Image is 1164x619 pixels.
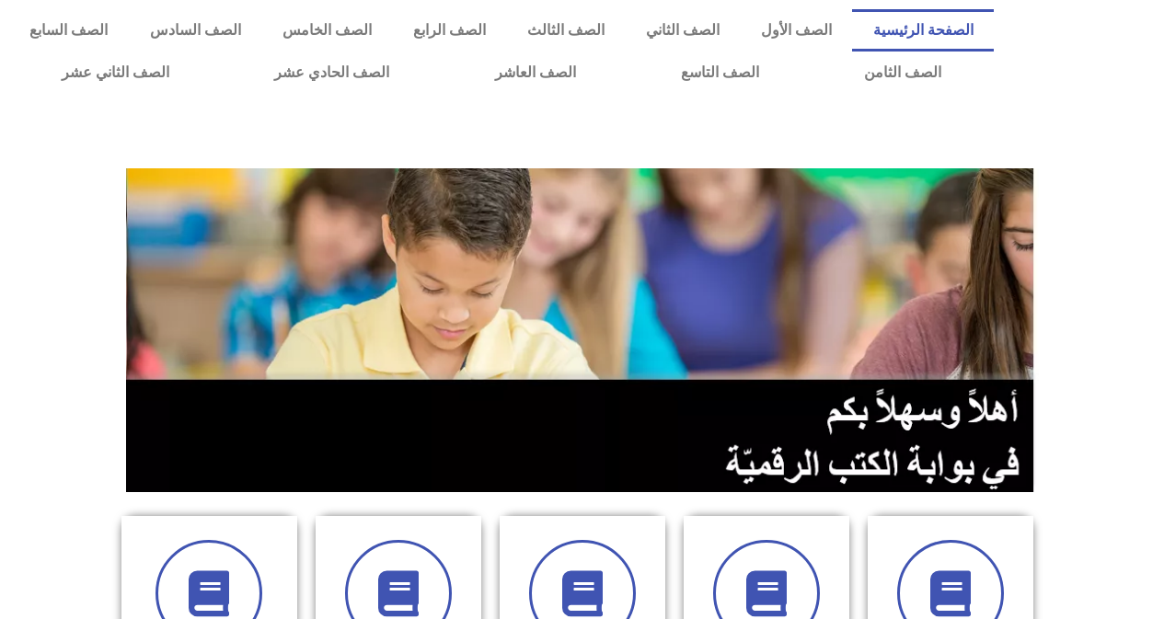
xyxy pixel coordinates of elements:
a: الصف الخامس [261,9,392,52]
a: الصف الثاني عشر [9,52,222,94]
a: الصف الثاني [625,9,740,52]
a: الصف الثامن [812,52,994,94]
a: الصف الرابع [392,9,506,52]
a: الصف السابع [9,9,129,52]
a: الصف الحادي عشر [222,52,442,94]
a: الصف التاسع [628,52,812,94]
a: الصف العاشر [443,52,628,94]
a: الصفحة الرئيسية [852,9,994,52]
a: الصف الثالث [506,9,625,52]
a: الصف الأول [740,9,852,52]
a: الصف السادس [129,9,261,52]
